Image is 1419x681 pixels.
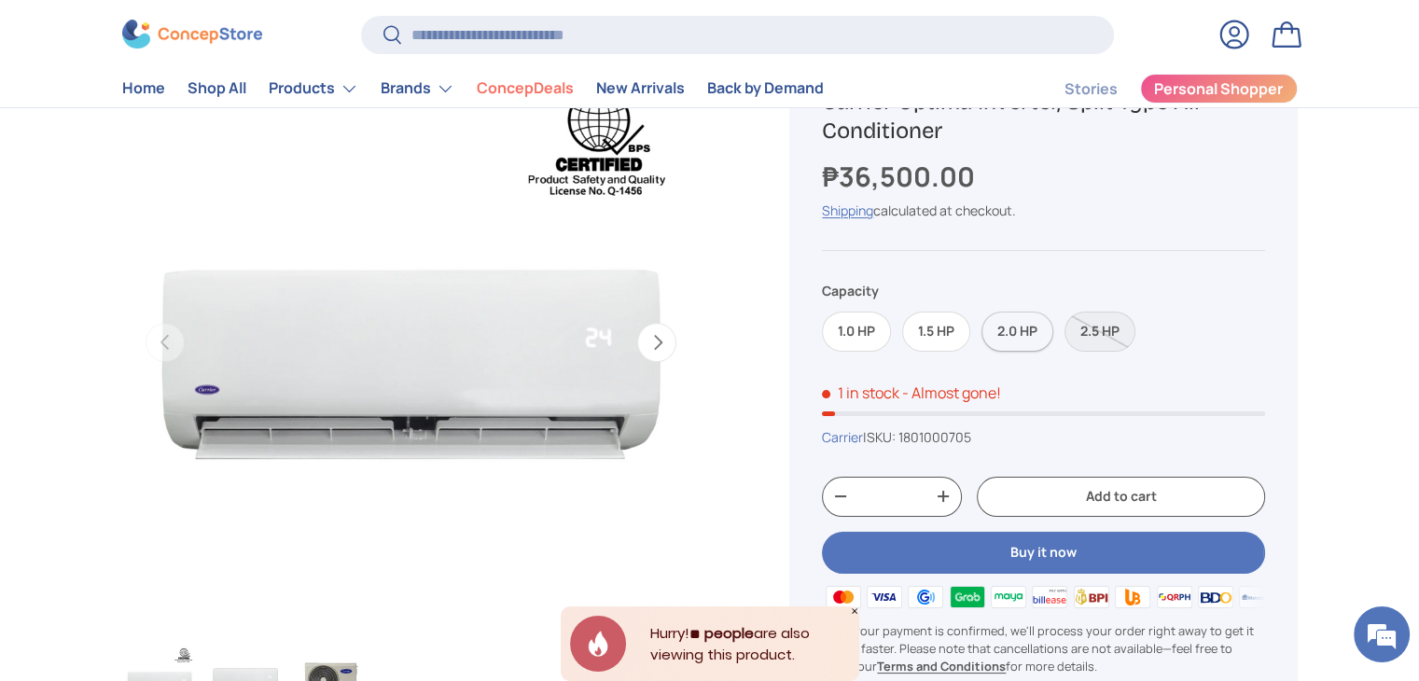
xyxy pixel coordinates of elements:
span: 1 in stock [822,382,899,403]
a: Personal Shopper [1140,74,1298,104]
summary: Brands [369,70,466,107]
nav: Secondary [1020,70,1298,107]
p: - Almost gone! [902,382,1001,403]
img: ubp [1112,583,1153,611]
img: grabpay [946,583,987,611]
summary: Products [257,70,369,107]
div: calculated at checkout. [822,201,1264,220]
a: Home [122,71,165,107]
span: Personal Shopper [1154,82,1283,97]
a: Shipping [822,202,873,219]
h1: Carrier Optima Inverter, Split Type Air Conditioner [822,88,1264,146]
strong: ₱36,500.00 [822,158,980,195]
img: bdo [1195,583,1236,611]
img: ConcepStore [122,21,262,49]
label: Sold out [1064,312,1135,352]
img: visa [864,583,905,611]
a: Shop All [188,71,246,107]
a: Back by Demand [707,71,824,107]
a: Carrier [822,428,863,446]
button: Buy it now [822,532,1264,574]
img: metrobank [1236,583,1277,611]
img: maya [988,583,1029,611]
img: master [822,583,863,611]
a: Stories [1064,71,1118,107]
span: 1801000705 [898,428,971,446]
legend: Capacity [822,281,879,300]
img: qrph [1153,583,1194,611]
a: New Arrivals [596,71,685,107]
span: | [863,428,971,446]
nav: Primary [122,70,824,107]
a: ConcepDeals [477,71,574,107]
p: Once your payment is confirmed, we'll process your order right away to get it to you faster. Plea... [822,622,1264,676]
span: SKU: [867,428,896,446]
a: Terms and Conditions [877,658,1006,674]
div: Close [850,606,859,616]
button: Add to cart [977,477,1264,517]
img: gcash [905,583,946,611]
img: bpi [1071,583,1112,611]
img: billease [1029,583,1070,611]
